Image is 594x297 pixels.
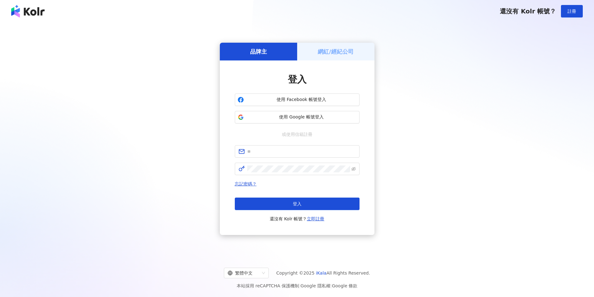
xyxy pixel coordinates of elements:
[235,111,360,123] button: 使用 Google 帳號登入
[11,5,45,17] img: logo
[561,5,583,17] button: 註冊
[246,114,357,120] span: 使用 Google 帳號登入
[567,9,576,14] span: 註冊
[332,283,357,288] a: Google 條款
[299,283,301,288] span: |
[235,198,360,210] button: 登入
[235,181,257,186] a: 忘記密碼？
[228,268,259,278] div: 繁體中文
[331,283,332,288] span: |
[246,97,357,103] span: 使用 Facebook 帳號登入
[288,74,307,85] span: 登入
[500,7,556,15] span: 還沒有 Kolr 帳號？
[250,48,267,55] h5: 品牌主
[293,201,302,206] span: 登入
[318,48,354,55] h5: 網紅/經紀公司
[270,215,325,223] span: 還沒有 Kolr 帳號？
[235,93,360,106] button: 使用 Facebook 帳號登入
[278,131,317,138] span: 或使用信箱註冊
[276,269,370,277] span: Copyright © 2025 All Rights Reserved.
[307,216,324,221] a: 立即註冊
[301,283,331,288] a: Google 隱私權
[351,167,356,171] span: eye-invisible
[316,271,326,275] a: iKala
[237,282,357,290] span: 本站採用 reCAPTCHA 保護機制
